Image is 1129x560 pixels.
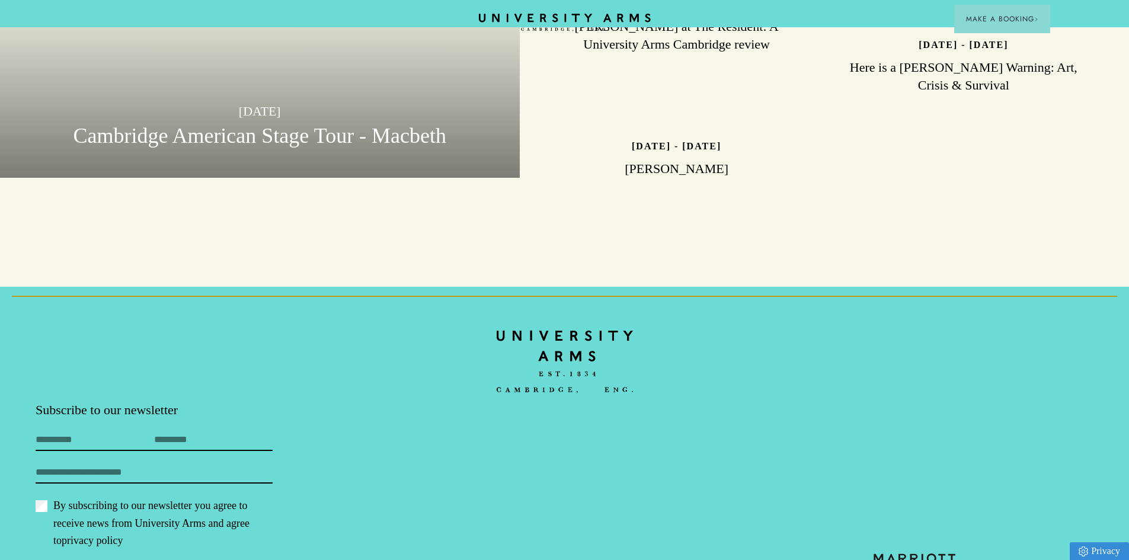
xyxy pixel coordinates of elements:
a: Privacy [1070,542,1129,560]
img: Arrow icon [1034,17,1038,21]
p: Subscribe to our newsletter [36,401,388,419]
h3: Cambridge American Stage Tour - Macbeth [27,122,492,151]
input: By subscribing to our newsletter you agree to receive news from University Arms and agree topriva... [36,500,47,512]
span: privacy policy [62,535,123,546]
a: Home [497,322,633,401]
p: [DATE] [27,101,492,121]
button: Make a BookingArrow icon [954,5,1050,33]
label: By subscribing to our newsletter you agree to receive news from University Arms and agree to [36,497,273,549]
a: [DATE] - [DATE] [PERSON_NAME] [547,135,807,177]
h3: Here is a [PERSON_NAME] Warning: Art, Crisis & Survival [834,59,1093,94]
a: [DATE] - [DATE] Here is a [PERSON_NAME] Warning: Art, Crisis & Survival [834,33,1093,94]
h3: [PERSON_NAME] [547,160,807,178]
img: bc90c398f2f6aa16c3ede0e16ee64a97.svg [497,322,633,402]
a: Home [479,14,651,32]
span: Make a Booking [966,14,1038,24]
img: Privacy [1079,546,1088,556]
h3: [PERSON_NAME] at The Resident: A University Arms Cambridge review [547,18,807,53]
